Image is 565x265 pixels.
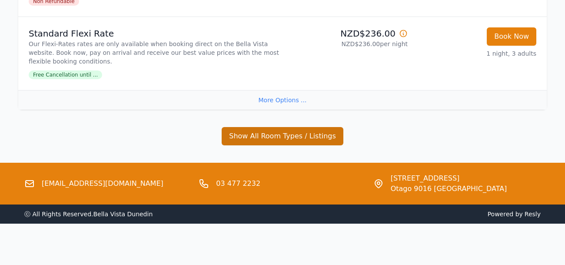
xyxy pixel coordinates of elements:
p: Our Flexi-Rates rates are only available when booking direct on the Bella Vista website. Book now... [29,40,279,66]
span: Free Cancellation until ... [29,70,102,79]
a: Resly [525,211,541,218]
p: 1 night, 3 adults [415,49,536,58]
a: [EMAIL_ADDRESS][DOMAIN_NAME] [42,178,163,189]
span: ⓒ All Rights Reserved. Bella Vista Dunedin [24,211,153,218]
span: Otago 9016 [GEOGRAPHIC_DATA] [391,184,507,194]
span: [STREET_ADDRESS] [391,173,507,184]
a: 03 477 2232 [216,178,260,189]
button: Book Now [487,27,536,46]
p: NZD$236.00 [286,27,408,40]
button: Show All Room Types / Listings [222,127,343,145]
div: More Options ... [18,90,547,110]
span: Powered by [286,210,541,218]
p: NZD$236.00 per night [286,40,408,48]
p: Standard Flexi Rate [29,27,279,40]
